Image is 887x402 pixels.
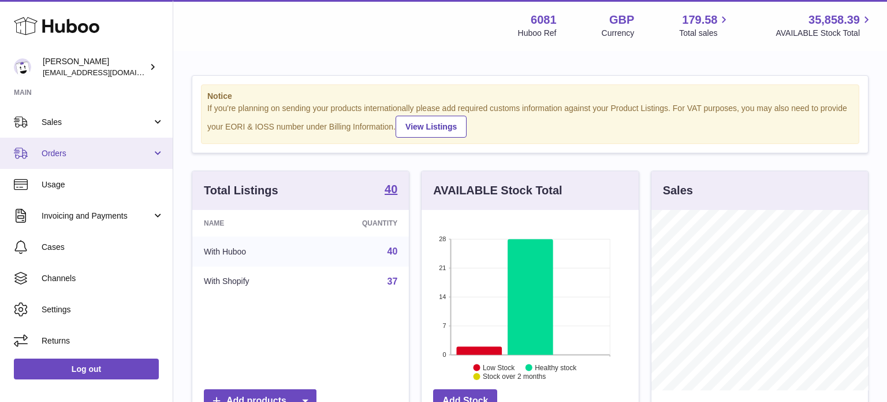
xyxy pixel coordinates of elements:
[682,12,717,28] span: 179.58
[42,211,152,222] span: Invoicing and Payments
[204,183,278,198] h3: Total Listings
[808,12,860,28] span: 35,858.39
[679,12,731,39] a: 179.58 Total sales
[439,293,446,300] text: 14
[776,28,873,39] span: AVAILABLE Stock Total
[385,183,397,197] a: 40
[483,373,546,381] text: Stock over 2 months
[439,264,446,271] text: 21
[387,276,398,286] a: 37
[387,246,398,256] a: 40
[42,117,152,128] span: Sales
[518,28,557,39] div: Huboo Ref
[192,210,309,237] th: Name
[42,242,164,253] span: Cases
[192,267,309,297] td: With Shopify
[43,56,147,78] div: [PERSON_NAME]
[483,363,515,371] text: Low Stock
[207,103,853,138] div: If you're planning on sending your products internationally please add required customs informati...
[42,335,164,346] span: Returns
[439,235,446,242] text: 28
[443,351,446,358] text: 0
[531,12,557,28] strong: 6081
[192,237,309,267] td: With Huboo
[433,183,562,198] h3: AVAILABLE Stock Total
[14,58,31,76] img: hello@pogsheadphones.com
[609,12,634,28] strong: GBP
[309,210,409,237] th: Quantity
[679,28,731,39] span: Total sales
[43,68,170,77] span: [EMAIL_ADDRESS][DOMAIN_NAME]
[14,359,159,379] a: Log out
[42,304,164,315] span: Settings
[385,183,397,195] strong: 40
[42,148,152,159] span: Orders
[443,322,446,329] text: 7
[663,183,693,198] h3: Sales
[776,12,873,39] a: 35,858.39 AVAILABLE Stock Total
[207,91,853,102] strong: Notice
[602,28,635,39] div: Currency
[396,116,467,138] a: View Listings
[535,363,577,371] text: Healthy stock
[42,179,164,190] span: Usage
[42,273,164,284] span: Channels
